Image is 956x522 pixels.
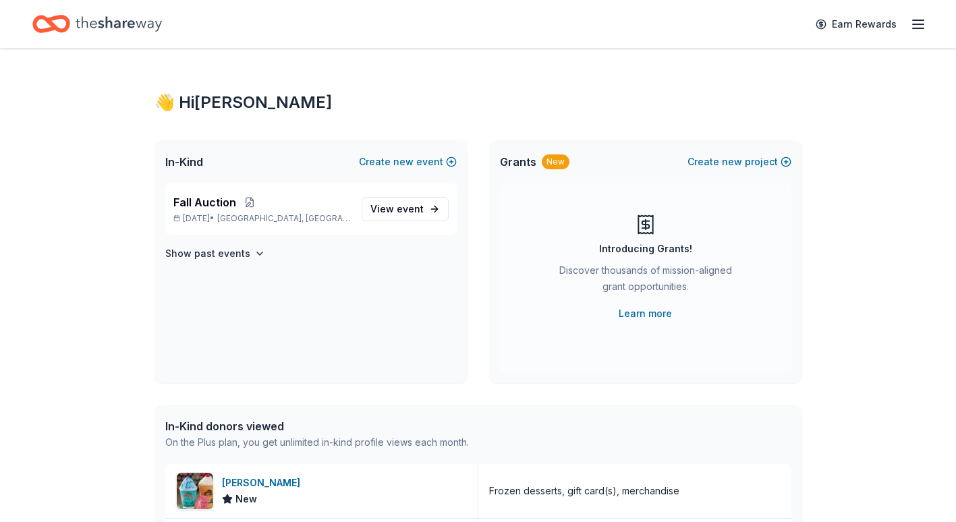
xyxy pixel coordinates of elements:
[165,434,469,451] div: On the Plus plan, you get unlimited in-kind profile views each month.
[489,483,679,499] div: Frozen desserts, gift card(s), merchandise
[542,154,569,169] div: New
[165,245,265,262] button: Show past events
[808,12,905,36] a: Earn Rewards
[687,154,791,170] button: Createnewproject
[393,154,414,170] span: new
[619,306,672,322] a: Learn more
[173,194,236,210] span: Fall Auction
[32,8,162,40] a: Home
[177,473,213,509] img: Image for Bahama Buck's
[500,154,536,170] span: Grants
[222,475,306,491] div: [PERSON_NAME]
[165,154,203,170] span: In-Kind
[235,491,257,507] span: New
[599,241,692,257] div: Introducing Grants!
[154,92,802,113] div: 👋 Hi [PERSON_NAME]
[359,154,457,170] button: Createnewevent
[370,201,424,217] span: View
[397,203,424,214] span: event
[362,197,449,221] a: View event
[722,154,742,170] span: new
[554,262,737,300] div: Discover thousands of mission-aligned grant opportunities.
[165,418,469,434] div: In-Kind donors viewed
[217,213,350,224] span: [GEOGRAPHIC_DATA], [GEOGRAPHIC_DATA]
[173,213,351,224] p: [DATE] •
[165,245,250,262] h4: Show past events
